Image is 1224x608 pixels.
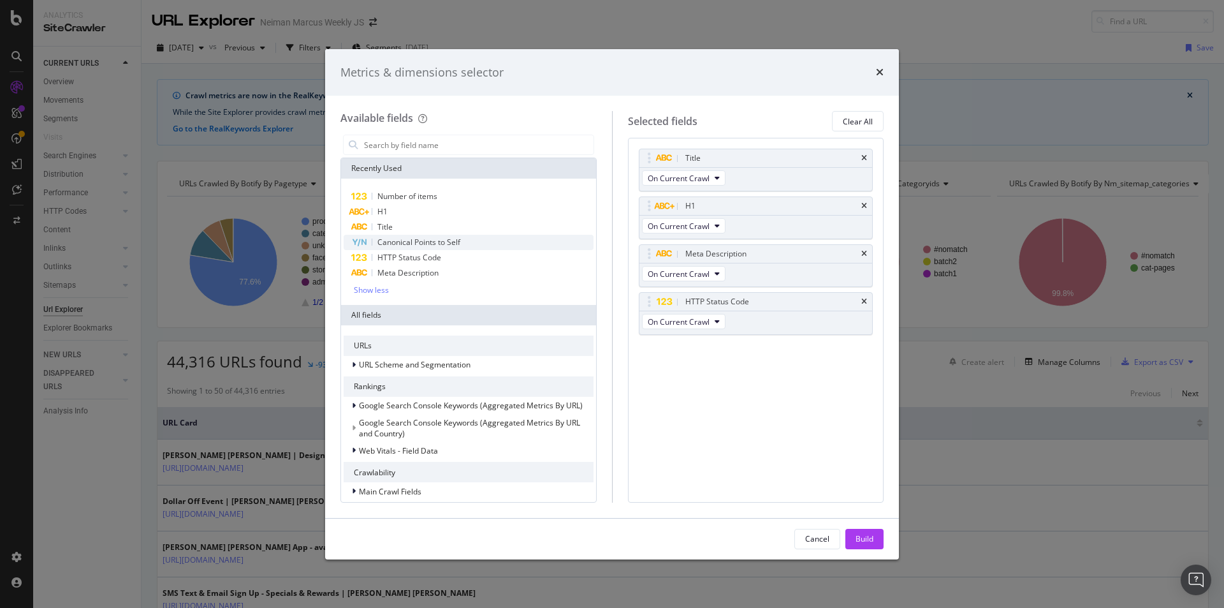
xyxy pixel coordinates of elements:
[861,250,867,258] div: times
[805,533,829,544] div: Cancel
[639,149,873,191] div: TitletimesOn Current Crawl
[642,170,725,186] button: On Current Crawl
[861,154,867,162] div: times
[377,267,439,278] span: Meta Description
[843,116,873,127] div: Clear All
[628,114,697,129] div: Selected fields
[794,529,840,549] button: Cancel
[377,191,437,202] span: Number of items
[648,221,710,232] span: On Current Crawl
[341,305,596,325] div: All fields
[685,152,701,165] div: Title
[832,111,884,131] button: Clear All
[344,336,594,356] div: URLs
[325,49,899,560] div: modal
[344,376,594,397] div: Rankings
[642,218,725,234] button: On Current Crawl
[359,359,470,370] span: URL Scheme and Segmentation
[377,206,388,217] span: H1
[856,533,873,544] div: Build
[359,417,580,439] span: Google Search Console Keywords (Aggregated Metrics By URL and Country)
[639,292,873,335] div: HTTP Status CodetimesOn Current Crawl
[642,266,725,281] button: On Current Crawl
[1181,565,1211,595] div: Open Intercom Messenger
[359,486,421,497] span: Main Crawl Fields
[377,221,393,232] span: Title
[685,295,749,308] div: HTTP Status Code
[861,202,867,210] div: times
[861,298,867,306] div: times
[845,529,884,549] button: Build
[344,462,594,482] div: Crawlability
[639,244,873,287] div: Meta DescriptiontimesOn Current Crawl
[685,248,747,260] div: Meta Description
[354,286,389,295] div: Show less
[377,252,441,263] span: HTTP Status Code
[363,135,594,154] input: Search by field name
[377,237,460,248] span: Canonical Points to Self
[639,196,873,239] div: H1timesOn Current Crawl
[648,173,710,184] span: On Current Crawl
[359,400,583,411] span: Google Search Console Keywords (Aggregated Metrics By URL)
[648,316,710,327] span: On Current Crawl
[648,269,710,279] span: On Current Crawl
[341,158,596,179] div: Recently Used
[642,314,725,329] button: On Current Crawl
[685,200,696,212] div: H1
[340,111,413,125] div: Available fields
[340,64,504,81] div: Metrics & dimensions selector
[344,417,594,439] div: This group is disabled
[876,64,884,81] div: times
[359,445,438,456] span: Web Vitals - Field Data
